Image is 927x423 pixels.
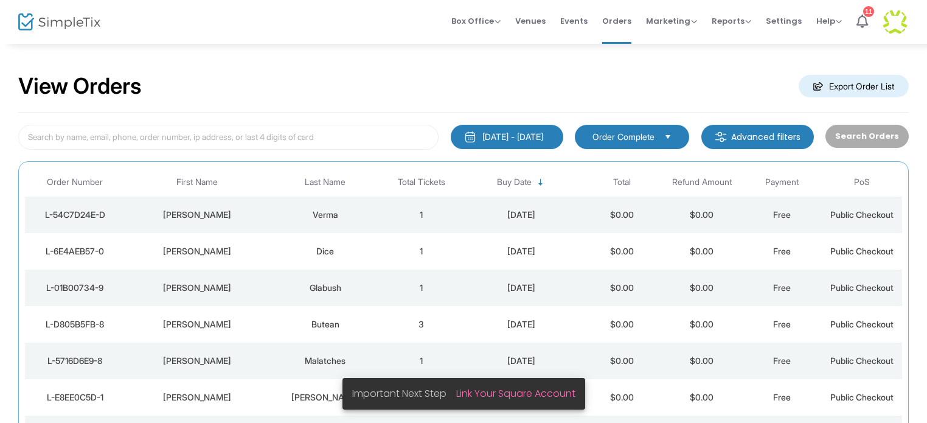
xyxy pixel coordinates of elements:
span: Public Checkout [830,319,894,329]
span: Order Number [47,177,103,187]
td: 1 [381,233,462,270]
div: Stephen [128,391,266,404]
span: Buy Date [497,177,532,187]
span: Last Name [305,177,345,187]
h2: View Orders [18,73,142,100]
div: L-6E4AEB57-0 [28,245,122,257]
span: PoS [854,177,870,187]
span: Public Checkout [830,282,894,293]
div: L-5716D6E9-8 [28,355,122,367]
span: Order Complete [592,131,654,143]
td: $0.00 [662,306,742,343]
td: $0.00 [582,306,662,343]
div: 2025-09-24 [465,282,579,294]
div: Verma [273,209,378,221]
td: $0.00 [662,343,742,379]
td: 1 [381,270,462,306]
span: Free [773,246,791,256]
div: 2025-09-25 [465,245,579,257]
td: $0.00 [582,197,662,233]
td: $0.00 [582,343,662,379]
span: Free [773,319,791,329]
td: $0.00 [662,233,742,270]
button: Select [659,130,676,144]
div: 2025-09-23 [465,355,579,367]
div: L-E8EE0C5D-1 [28,391,122,404]
span: First Name [176,177,218,187]
div: Jay [128,209,266,221]
div: Michelle [128,355,266,367]
span: Venues [515,5,546,37]
span: Free [773,282,791,293]
span: Public Checkout [830,355,894,366]
span: Orders [602,5,631,37]
div: [DATE] - [DATE] [482,131,543,143]
td: $0.00 [662,270,742,306]
m-button: Export Order List [799,75,909,97]
span: Public Checkout [830,246,894,256]
td: $0.00 [662,197,742,233]
span: Free [773,209,791,220]
div: Mike [128,318,266,330]
th: Refund Amount [662,168,742,197]
div: Malatches [273,355,378,367]
div: Dice [273,245,378,257]
div: Brode [273,391,378,404]
span: Free [773,392,791,402]
td: $0.00 [662,379,742,416]
td: $0.00 [582,233,662,270]
span: Public Checkout [830,209,894,220]
div: 2025-09-25 [465,209,579,221]
td: 1 [381,343,462,379]
m-button: Advanced filters [701,125,814,149]
span: Sortable [536,178,546,187]
div: L-01B00734-9 [28,282,122,294]
span: Events [560,5,588,37]
td: $0.00 [582,379,662,416]
span: Marketing [646,15,697,27]
span: Public Checkout [830,392,894,402]
input: Search by name, email, phone, order number, ip address, or last 4 digits of card [18,125,439,150]
span: Settings [766,5,802,37]
span: Help [816,15,842,27]
span: Box Office [451,15,501,27]
th: Total [582,168,662,197]
span: Free [773,355,791,366]
span: Reports [712,15,751,27]
div: Emily [128,282,266,294]
td: 1 [381,197,462,233]
div: Butean [273,318,378,330]
div: 11 [863,6,874,17]
div: Robert [128,245,266,257]
span: Payment [765,177,799,187]
button: [DATE] - [DATE] [451,125,563,149]
div: Glabush [273,282,378,294]
div: 2025-09-23 [465,318,579,330]
span: Important Next Step [352,386,456,400]
td: 3 [381,306,462,343]
a: Link Your Square Account [456,386,575,400]
div: L-D805B5FB-8 [28,318,122,330]
img: filter [715,131,727,143]
td: $0.00 [582,270,662,306]
th: Total Tickets [381,168,462,197]
div: L-54C7D24E-D [28,209,122,221]
img: monthly [464,131,476,143]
